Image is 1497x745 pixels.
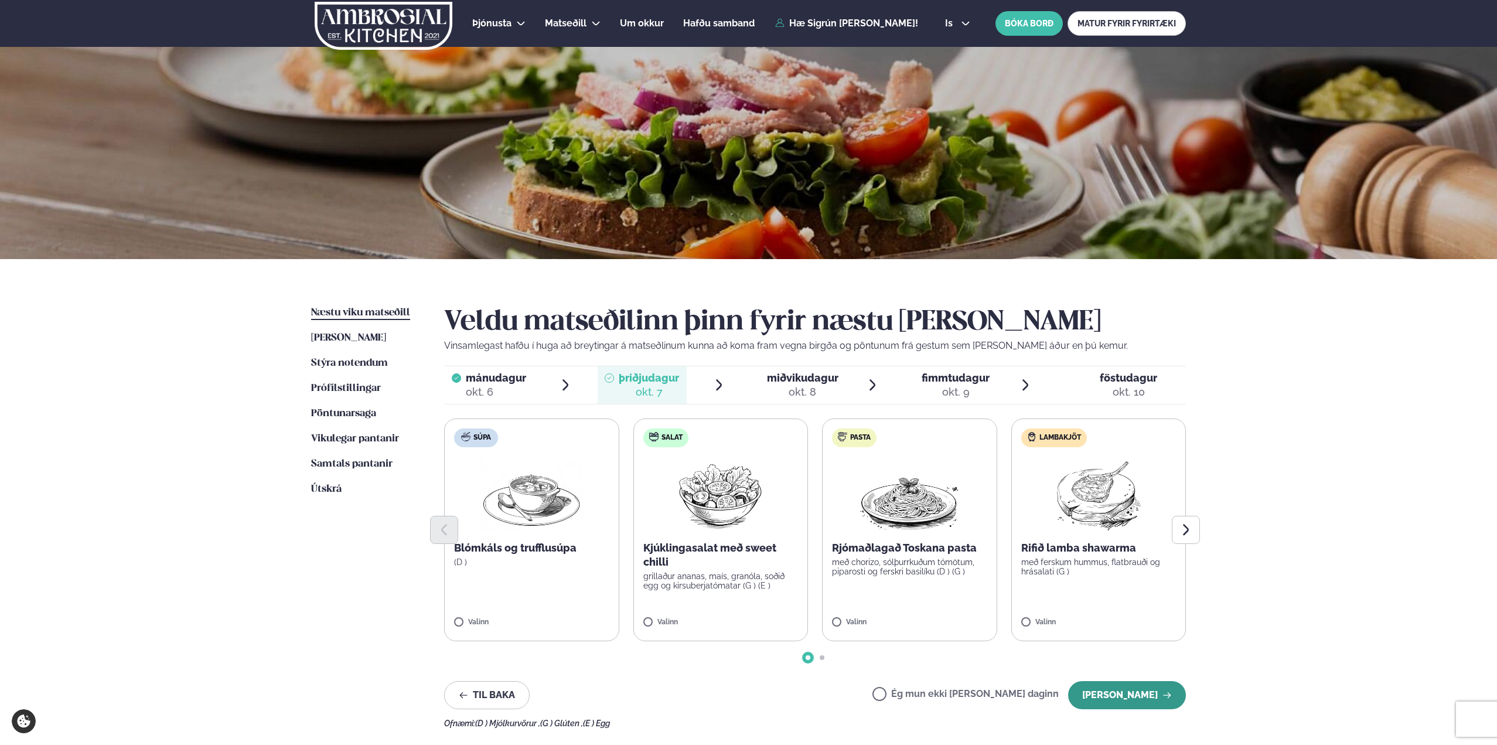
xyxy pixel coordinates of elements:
a: MATUR FYRIR FYRIRTÆKI [1068,11,1186,36]
span: miðvikudagur [767,372,838,384]
h2: Veldu matseðilinn þinn fyrir næstu [PERSON_NAME] [444,306,1186,339]
div: Ofnæmi: [444,719,1186,728]
span: Salat [661,433,683,443]
a: Matseðill [545,16,586,30]
img: soup.svg [461,432,470,441]
div: okt. 7 [619,385,679,399]
p: með chorizo, sólþurrkuðum tómötum, piparosti og ferskri basilíku (D ) (G ) [832,557,987,576]
span: Matseðill [545,18,586,29]
span: Pöntunarsaga [311,409,376,419]
a: Hæ Sigrún [PERSON_NAME]! [775,18,918,29]
img: Salad.png [669,457,772,532]
span: Lambakjöt [1039,433,1081,443]
span: Stýra notendum [311,358,388,368]
span: fimmtudagur [922,372,990,384]
button: is [936,19,980,28]
div: okt. 6 [466,385,526,399]
button: Next slide [1172,516,1200,544]
div: okt. 10 [1100,385,1157,399]
p: Blómkáls og trufflusúpa [454,541,609,555]
img: pasta.svg [838,432,847,441]
span: Þjónusta [472,18,511,29]
p: Kjúklingasalat með sweet chilli [643,541,799,569]
span: Samtals pantanir [311,459,393,469]
button: BÓKA BORÐ [995,11,1063,36]
p: með ferskum hummus, flatbrauði og hrásalati (G ) [1021,557,1177,576]
a: [PERSON_NAME] [311,331,386,345]
button: [PERSON_NAME] [1068,681,1186,709]
a: Prófílstillingar [311,382,381,396]
p: (D ) [454,557,609,567]
a: Hafðu samband [683,16,755,30]
span: mánudagur [466,372,526,384]
span: Súpa [473,433,491,443]
a: Um okkur [620,16,664,30]
a: Pöntunarsaga [311,407,376,421]
a: Cookie settings [12,709,36,733]
p: grillaður ananas, maís, granóla, soðið egg og kirsuberjatómatar (G ) (E ) [643,571,799,590]
a: Útskrá [311,482,342,496]
a: Næstu viku matseðill [311,306,410,320]
span: þriðjudagur [619,372,679,384]
a: Vikulegar pantanir [311,432,399,446]
span: (G ) Glúten , [540,719,583,728]
span: Pasta [850,433,871,443]
span: Go to slide 2 [820,655,824,660]
img: Lamb-Meat.png [1046,457,1150,532]
p: Rifið lamba shawarma [1021,541,1177,555]
span: [PERSON_NAME] [311,333,386,343]
span: (D ) Mjólkurvörur , [475,719,540,728]
span: Vikulegar pantanir [311,434,399,444]
p: Vinsamlegast hafðu í huga að breytingar á matseðlinum kunna að koma fram vegna birgða og pöntunum... [444,339,1186,353]
span: Go to slide 1 [806,655,810,660]
span: Um okkur [620,18,664,29]
span: is [945,19,956,28]
div: okt. 8 [767,385,838,399]
a: Samtals pantanir [311,457,393,471]
span: Útskrá [311,484,342,494]
img: Spagetti.png [858,457,961,532]
span: Næstu viku matseðill [311,308,410,318]
span: (E ) Egg [583,719,610,728]
span: Prófílstillingar [311,383,381,393]
img: Lamb.svg [1027,432,1036,441]
span: föstudagur [1100,372,1157,384]
img: logo [313,2,453,50]
a: Stýra notendum [311,356,388,370]
a: Þjónusta [472,16,511,30]
img: Soup.png [480,457,583,532]
p: Rjómaðlagað Toskana pasta [832,541,987,555]
img: salad.svg [649,432,659,441]
button: Til baka [444,681,530,709]
span: Hafðu samband [683,18,755,29]
div: okt. 9 [922,385,990,399]
button: Previous slide [430,516,458,544]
